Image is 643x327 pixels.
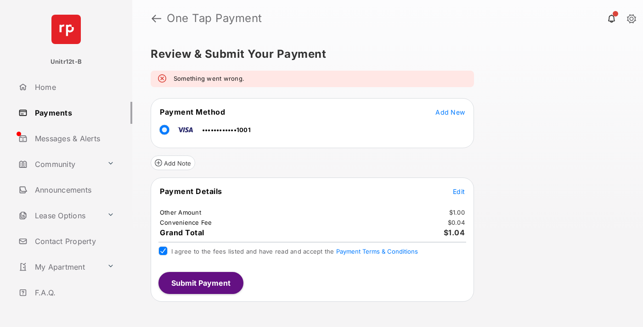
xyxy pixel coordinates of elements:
[151,155,195,170] button: Add Note
[15,179,132,201] a: Announcements
[160,187,222,196] span: Payment Details
[15,230,132,252] a: Contact Property
[444,228,465,237] span: $1.04
[15,102,132,124] a: Payments
[151,49,617,60] h5: Review & Submit Your Payment
[15,205,103,227] a: Lease Options
[167,13,262,24] strong: One Tap Payment
[171,248,418,255] span: I agree to the fees listed and have read and accept the
[15,153,103,175] a: Community
[202,126,251,133] span: ••••••••••••1001
[15,127,132,150] a: Messages & Alerts
[336,248,418,255] button: I agree to the fees listed and have read and accept the
[15,256,103,278] a: My Apartment
[51,57,82,67] p: Unitr12t-B
[51,15,81,44] img: svg+xml;base64,PHN2ZyB4bWxucz0iaHR0cDovL3d3dy53My5vcmcvMjAwMC9zdmciIHdpZHRoPSI2NCIgaGVpZ2h0PSI2NC...
[447,218,465,227] td: $0.04
[159,218,213,227] td: Convenience Fee
[15,76,132,98] a: Home
[159,208,202,216] td: Other Amount
[449,208,465,216] td: $1.00
[15,282,132,304] a: F.A.Q.
[160,228,204,237] span: Grand Total
[435,107,465,116] button: Add New
[453,188,465,195] span: Edit
[160,107,225,116] span: Payment Method
[174,74,244,83] em: Something went wrong.
[453,187,465,196] button: Edit
[158,272,243,294] button: Submit Payment
[435,108,465,116] span: Add New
